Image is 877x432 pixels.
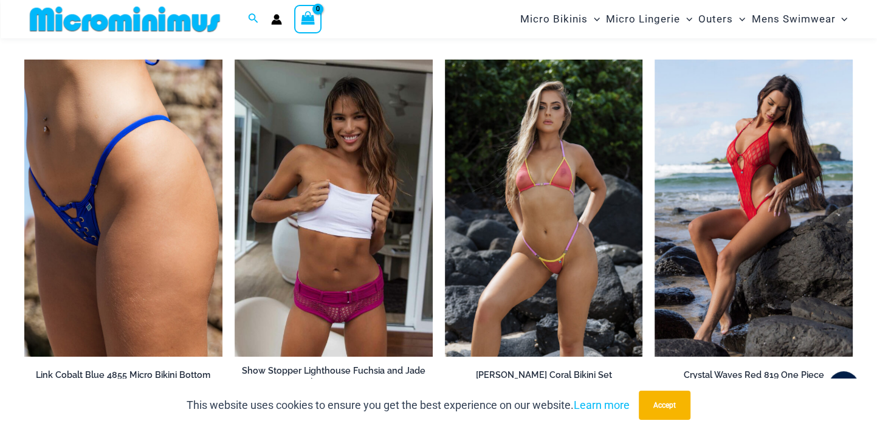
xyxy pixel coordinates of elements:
img: Maya Sunkist Coral 309 Top 469 Bottom 02 [445,60,643,357]
a: Mens SwimwearMenu ToggleMenu Toggle [748,4,850,35]
img: Crystal Waves Red 819 One Piece 04 [655,60,853,357]
a: View Shopping Cart, empty [294,5,322,33]
span: Mens Swimwear [751,4,835,35]
nav: Site Navigation [515,2,853,36]
span: Micro Bikinis [520,4,588,35]
img: Lighthouse Fuchsia 516 Shorts 04 [235,60,433,357]
h2: [PERSON_NAME] Coral Bikini Set [445,369,643,381]
a: Crystal Waves Red 819 One Piece [655,369,853,385]
a: Crystal Waves Red 819 One Piece 04Crystal Waves Red 819 One Piece 03Crystal Waves Red 819 One Pie... [655,60,853,357]
a: OutersMenu ToggleMenu Toggle [695,4,748,35]
a: Link Cobalt Blue 4855 Micro Bikini Bottom [24,369,222,385]
a: Show Stopper Lighthouse Fuchsia and Jade Shorts Range [235,365,433,393]
a: Maya Sunkist Coral 309 Top 469 Bottom 02Maya Sunkist Coral 309 Top 469 Bottom 04Maya Sunkist Cora... [445,60,643,357]
h2: Crystal Waves Red 819 One Piece [655,369,853,381]
a: Learn more [574,399,630,411]
span: Menu Toggle [680,4,692,35]
span: Micro Lingerie [606,4,680,35]
p: This website uses cookies to ensure you get the best experience on our website. [187,396,630,414]
span: Outers [698,4,733,35]
a: Lighthouse Fuchsia 516 Shorts 04Lighthouse Jade 516 Shorts 05Lighthouse Jade 516 Shorts 05 [235,60,433,357]
a: Micro LingerieMenu ToggleMenu Toggle [603,4,695,35]
button: Accept [639,391,690,420]
span: Menu Toggle [835,4,847,35]
span: Menu Toggle [733,4,745,35]
img: MM SHOP LOGO FLAT [25,5,225,33]
img: Link Cobalt Blue 4855 Bottom 01 [24,60,222,357]
a: Link Cobalt Blue 4855 Bottom 01Link Cobalt Blue 4855 Bottom 02Link Cobalt Blue 4855 Bottom 02 [24,60,222,357]
a: Account icon link [271,14,282,25]
h2: Link Cobalt Blue 4855 Micro Bikini Bottom [24,369,222,381]
span: Menu Toggle [588,4,600,35]
a: Search icon link [248,12,259,27]
a: [PERSON_NAME] Coral Bikini Set [445,369,643,385]
a: Micro BikinisMenu ToggleMenu Toggle [517,4,603,35]
h2: Show Stopper Lighthouse Fuchsia and Jade Shorts Range [235,365,433,388]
